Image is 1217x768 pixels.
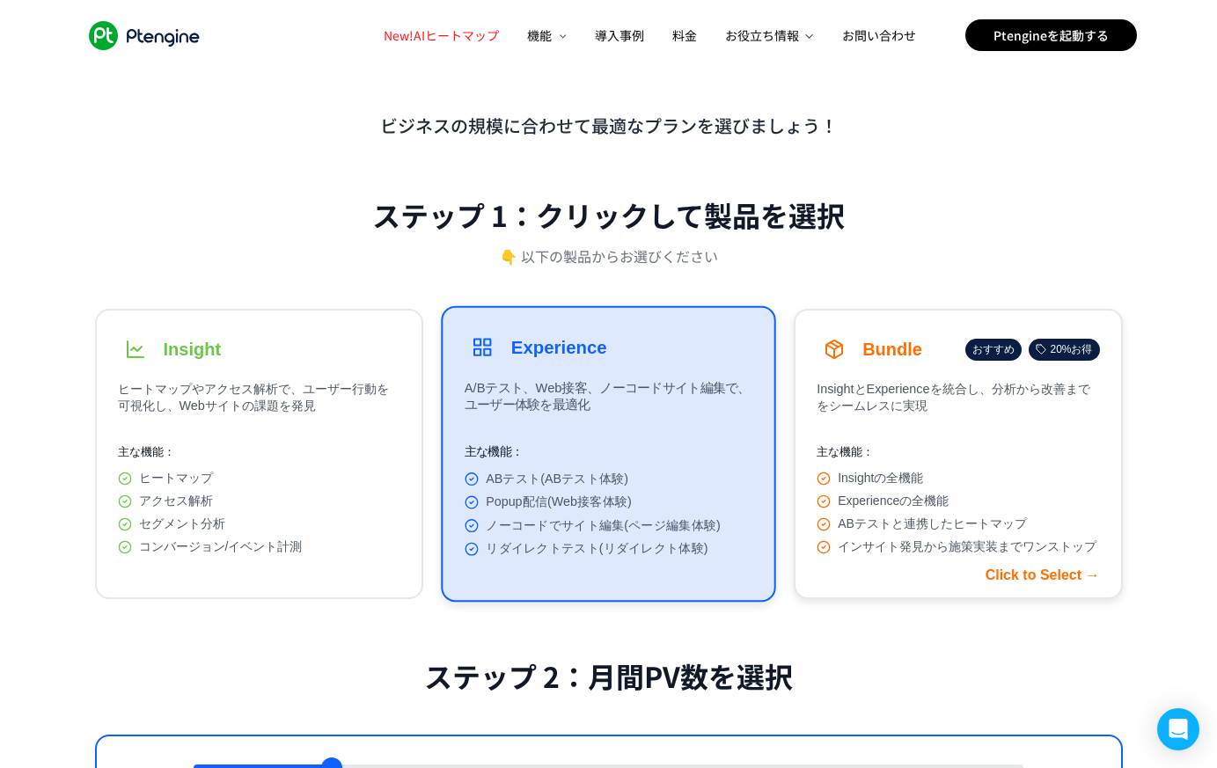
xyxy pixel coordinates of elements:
p: ビジネスの規模に合わせて最適なプランを選びましょう！ [95,113,1123,138]
h3: Experience [511,337,607,357]
a: Ptengineを起動する [965,19,1137,51]
span: ヒートマップ [139,471,213,486]
div: Open Intercom Messenger [1157,708,1199,750]
span: ABテスト(ABテスト体験) [486,471,628,486]
h3: Bundle [862,340,922,360]
span: ABテストと連携したヒートマップ [838,516,1027,532]
span: リダイレクトテスト(リダイレクト体験) [486,541,707,557]
span: Popup配信(Web接客体験) [486,494,632,510]
span: Experienceの全機能 [838,494,949,509]
span: New! [384,26,414,44]
p: 主な機能： [118,444,400,460]
p: 👇 以下の製品からお選びください [500,238,718,260]
h2: ステップ 1：クリックして製品を選択 [372,194,845,235]
button: Insightヒートマップやアクセス解析で、ユーザー行動を可視化し、Webサイトの課題を発見主な機能：ヒートマップアクセス解析セグメント分析コンバージョン/イベント計測 [95,309,423,599]
button: ExperienceA/Bテスト、Web接客、ノーコードサイト編集で、ユーザー体験を最適化主な機能：ABテスト(ABテスト体験)Popup配信(Web接客体験)ノーコードでサイト編集(ページ編集... [441,306,776,603]
span: Insightの全機能 [838,471,923,486]
span: 料金 [672,26,697,44]
span: AIヒートマップ [384,26,499,44]
p: A/Bテスト、Web接客、ノーコードサイト編集で、ユーザー体験を最適化 [465,379,753,422]
p: 主な機能： [817,444,1099,460]
p: InsightとExperienceを統合し、分析から改善までをシームレスに実現 [817,381,1099,423]
span: アクセス解析 [139,494,213,509]
span: 導入事例 [595,26,644,44]
span: ノーコードでサイト編集(ページ編集体験) [486,517,721,533]
span: お役立ち情報 [725,26,801,44]
span: セグメント分析 [139,516,225,532]
button: Bundleおすすめ20%お得InsightとExperienceを統合し、分析から改善までをシームレスに実現主な機能：Insightの全機能Experienceの全機能ABテストと連携したヒー... [794,309,1122,599]
span: お問い合わせ [842,26,916,44]
div: 20%お得 [1029,339,1099,361]
h3: Insight [164,340,222,360]
span: 機能 [527,26,555,44]
span: インサイト発見から施策実装までワンストップ [838,539,1096,555]
p: 主な機能： [465,444,753,460]
div: おすすめ [965,339,1022,361]
span: コンバージョン/イベント計測 [139,539,303,555]
h2: ステップ 2：月間PV数を選択 [424,655,793,696]
p: ヒートマップやアクセス解析で、ユーザー行動を可視化し、Webサイトの課題を発見 [118,381,400,423]
div: Click to Select → [986,567,1100,583]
